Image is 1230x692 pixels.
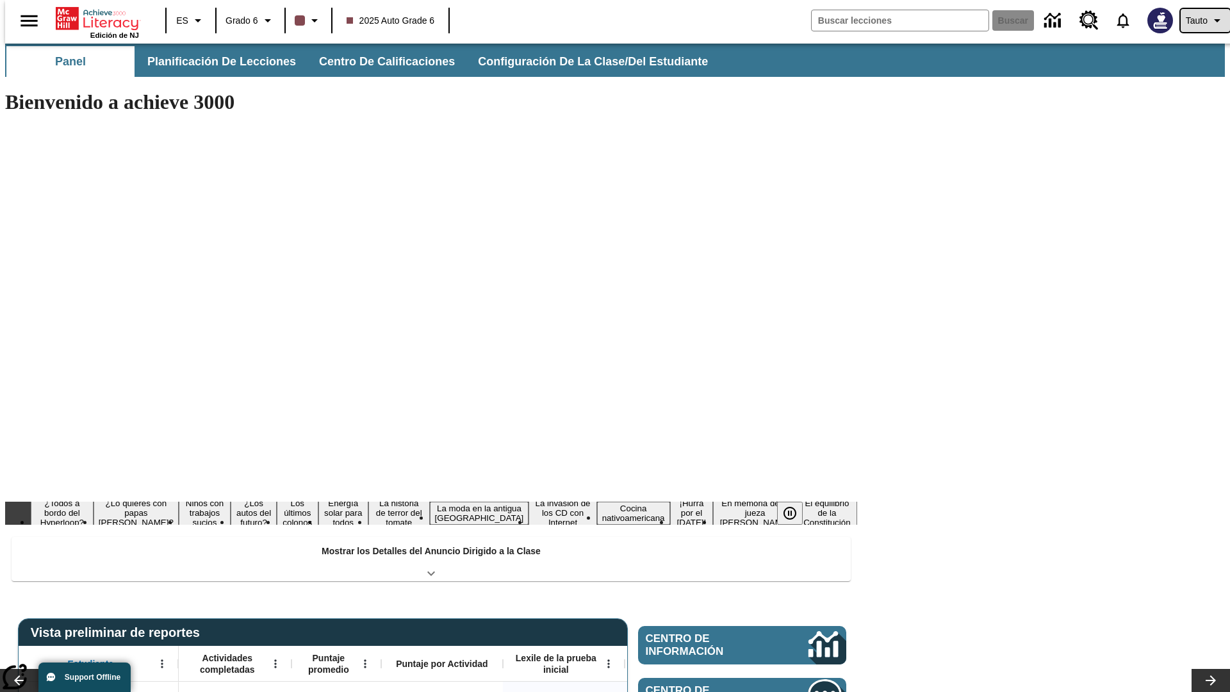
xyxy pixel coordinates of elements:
button: Diapositiva 7 La historia de terror del tomate [368,497,430,529]
button: Diapositiva 1 ¿Todos a bordo del Hyperloop? [31,497,94,529]
span: Support Offline [65,673,120,682]
p: Mostrar los Detalles del Anuncio Dirigido a la Clase [322,545,541,558]
button: Diapositiva 6 Energía solar para todos [318,497,368,529]
button: Diapositiva 4 ¿Los autos del futuro? [231,497,277,529]
span: Vista preliminar de reportes [31,625,206,640]
button: Abrir menú [599,654,618,673]
a: Notificaciones [1106,4,1140,37]
button: Abrir menú [266,654,285,673]
h1: Bienvenido a achieve 3000 [5,90,857,114]
a: Centro de información [1037,3,1072,38]
button: El color de la clase es café oscuro. Cambiar el color de la clase. [290,9,327,32]
a: Centro de información [638,626,846,664]
span: Tauto [1186,14,1208,28]
a: Centro de recursos, Se abrirá en una pestaña nueva. [1072,3,1106,38]
span: Puntaje promedio [298,652,359,675]
button: Abrir menú [152,654,172,673]
button: Abrir el menú lateral [10,2,48,40]
button: Diapositiva 10 Cocina nativoamericana [597,502,670,525]
div: Subbarra de navegación [5,44,1225,77]
img: Avatar [1147,8,1173,33]
span: 2025 Auto Grade 6 [347,14,435,28]
button: Diapositiva 8 La moda en la antigua Roma [430,502,529,525]
button: Carrusel de lecciones, seguir [1192,669,1230,692]
button: Diapositiva 12 En memoria de la jueza O'Connor [713,497,796,529]
span: Lexile de la prueba inicial [509,652,603,675]
button: Grado: Grado 6, Elige un grado [220,9,281,32]
span: Actividades completadas [185,652,270,675]
span: Estudiante [68,658,114,670]
span: Configuración de la clase/del estudiante [478,54,708,69]
button: Panel [6,46,135,77]
div: Portada [56,4,139,39]
div: Subbarra de navegación [5,46,719,77]
button: Diapositiva 2 ¿Lo quieres con papas fritas? [94,497,179,529]
button: Configuración de la clase/del estudiante [468,46,718,77]
button: Lenguaje: ES, Selecciona un idioma [170,9,211,32]
button: Abrir menú [356,654,375,673]
button: Support Offline [38,663,131,692]
button: Pausar [777,502,803,525]
span: Grado 6 [225,14,258,28]
button: Diapositiva 3 Niños con trabajos sucios [179,497,231,529]
button: Diapositiva 5 Los últimos colonos [277,497,318,529]
button: Perfil/Configuración [1181,9,1230,32]
button: Planificación de lecciones [137,46,306,77]
button: Diapositiva 9 La invasión de los CD con Internet [529,497,596,529]
span: Centro de calificaciones [319,54,455,69]
button: Escoja un nuevo avatar [1140,4,1181,37]
div: Mostrar los Detalles del Anuncio Dirigido a la Clase [12,537,851,581]
a: Portada [56,6,139,31]
span: Puntaje por Actividad [396,658,488,670]
span: Centro de información [646,632,766,658]
span: Panel [55,54,86,69]
div: Pausar [777,502,816,525]
span: Planificación de lecciones [147,54,296,69]
input: Buscar campo [812,10,988,31]
button: Centro de calificaciones [309,46,465,77]
span: ES [176,14,188,28]
button: Diapositiva 11 ¡Hurra por el Día de la Constitución! [670,497,714,529]
button: Diapositiva 13 El equilibrio de la Constitución [797,497,857,529]
span: Edición de NJ [90,31,139,39]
